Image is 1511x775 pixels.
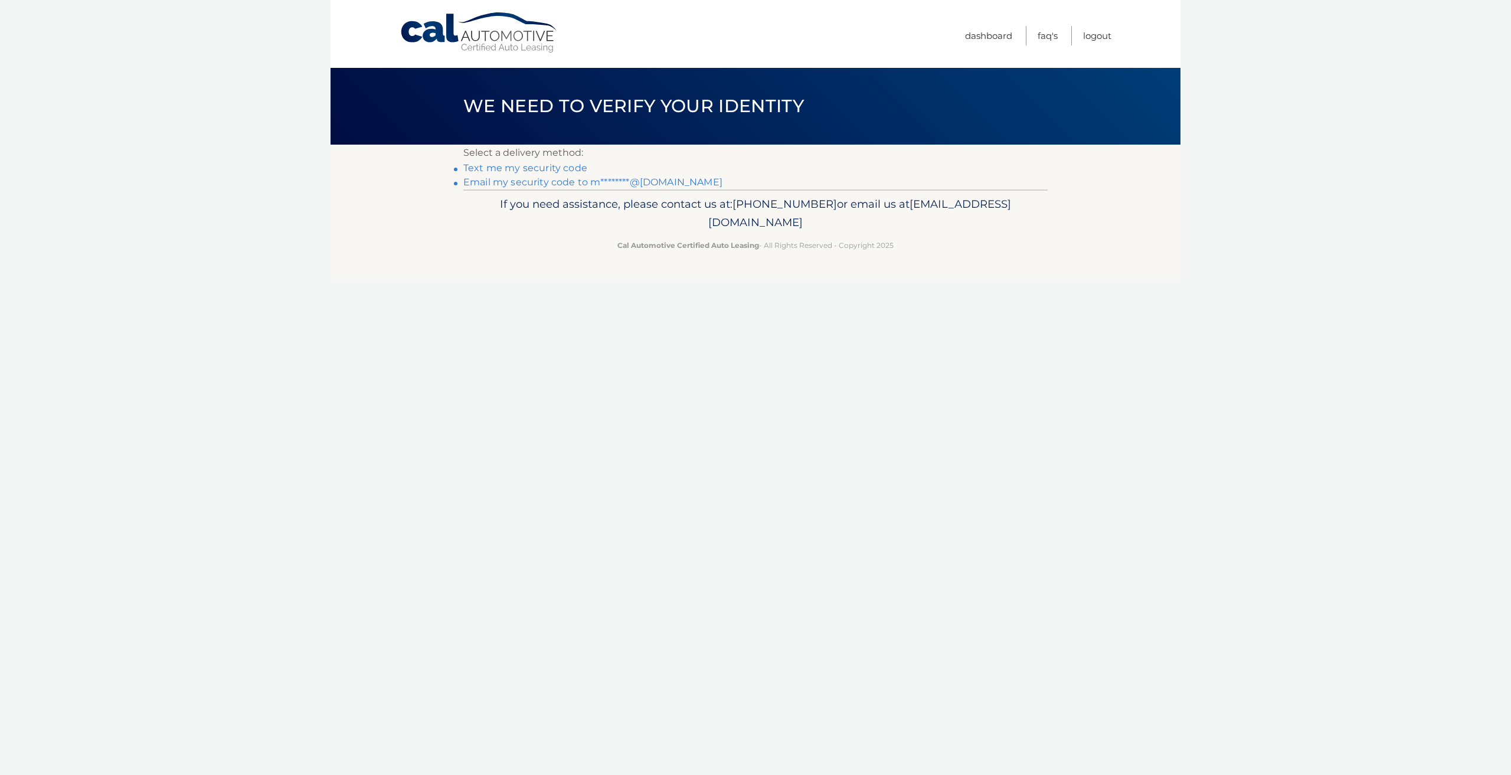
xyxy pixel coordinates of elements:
p: If you need assistance, please contact us at: or email us at [471,195,1040,233]
p: - All Rights Reserved - Copyright 2025 [471,239,1040,251]
a: Dashboard [965,26,1012,45]
a: Cal Automotive [400,12,559,54]
a: Text me my security code [463,162,587,174]
a: FAQ's [1038,26,1058,45]
p: Select a delivery method: [463,145,1048,161]
a: Email my security code to m********@[DOMAIN_NAME] [463,176,722,188]
strong: Cal Automotive Certified Auto Leasing [617,241,759,250]
span: We need to verify your identity [463,95,804,117]
span: [PHONE_NUMBER] [732,197,837,211]
a: Logout [1083,26,1111,45]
